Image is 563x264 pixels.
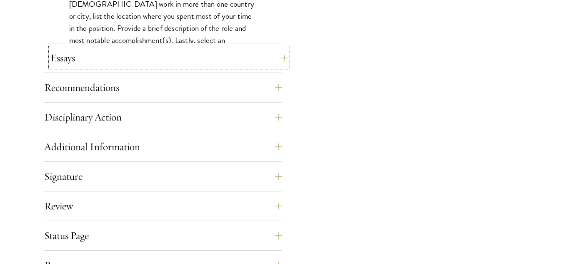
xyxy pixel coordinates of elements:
[44,226,282,246] button: Status Page
[44,78,282,98] button: Recommendations
[44,196,282,216] button: Review
[44,166,282,186] button: Signature
[44,137,282,157] button: Additional Information
[50,48,288,68] button: Essays
[44,107,282,127] button: Disciplinary Action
